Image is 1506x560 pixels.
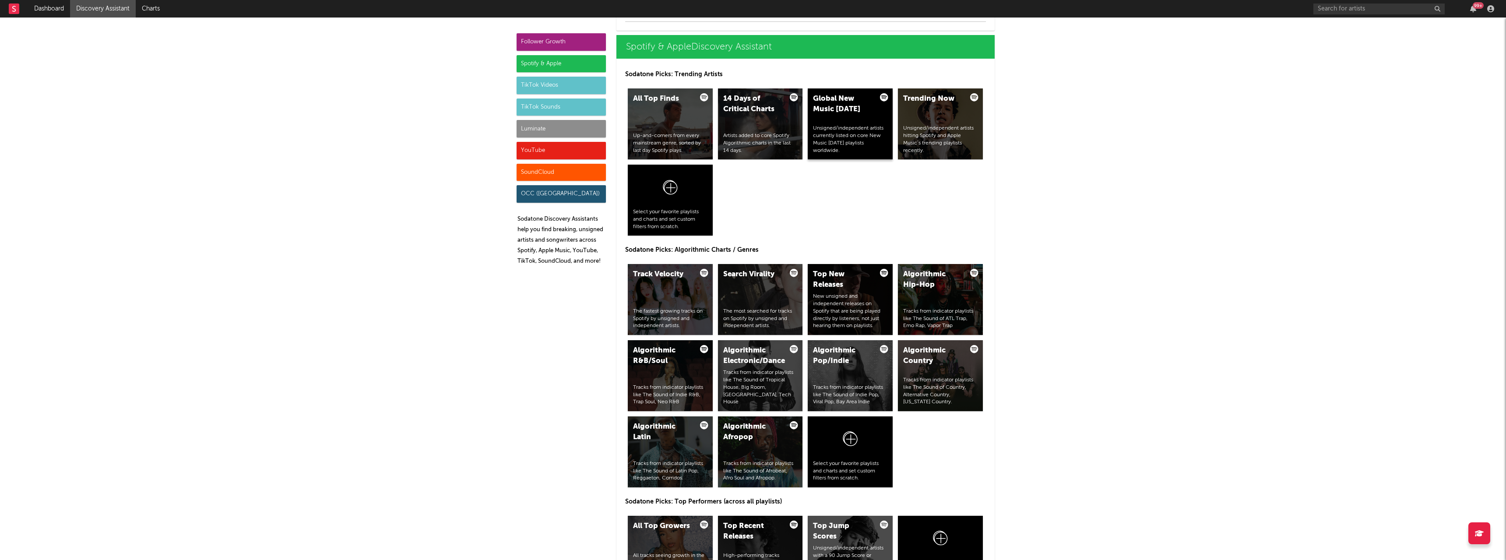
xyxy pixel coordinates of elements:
div: Unsigned/independent artists currently listed on core New Music [DATE] playlists worldwide. [813,125,887,154]
p: Sodatone Picks: Algorithmic Charts / Genres [625,245,986,255]
div: Algorithmic Hip-Hop [903,269,963,290]
div: All Top Finds [633,94,693,104]
button: 99+ [1470,5,1476,12]
div: SoundCloud [517,164,606,181]
p: Sodatone Picks: Trending Artists [625,69,986,80]
input: Search for artists [1313,4,1445,14]
div: Top Jump Scores [813,521,873,542]
a: 14 Days of Critical ChartsArtists added to core Spotify Algorithmic charts in the last 14 days. [718,88,803,159]
div: Algorithmic Pop/Indie [813,345,873,366]
div: Algorithmic Country [903,345,963,366]
div: YouTube [517,142,606,159]
div: Tracks from indicator playlists like The Sound of Country, Alternative Country, [US_STATE] Country. [903,377,978,406]
div: Follower Growth [517,33,606,51]
a: Algorithmic Electronic/DanceTracks from indicator playlists like The Sound of Tropical House, Big... [718,340,803,411]
a: Select your favorite playlists and charts and set custom filters from scratch. [628,165,713,236]
div: Tracks from indicator playlists like The Sound of Indie R&B, Trap Soul, Neo R&B [633,384,707,406]
div: Trending Now [903,94,963,104]
div: Algorithmic R&B/Soul [633,345,693,366]
div: Algorithmic Afropop [723,422,783,443]
a: Algorithmic Hip-HopTracks from indicator playlists like The Sound of ATL Trap, Emo Rap, Vapor Trap [898,264,983,335]
div: Tracks from indicator playlists like The Sound of Afrobeat, Afro Soul and Afropop. [723,460,798,482]
div: Unsigned/independent artists hitting Spotify and Apple Music’s trending playlists recently. [903,125,978,154]
a: Algorithmic AfropopTracks from indicator playlists like The Sound of Afrobeat, Afro Soul and Afro... [718,416,803,487]
div: Select your favorite playlists and charts and set custom filters from scratch. [633,208,707,230]
div: Tracks from indicator playlists like The Sound of Latin Pop, Reggaeton, Corridos. [633,460,707,482]
div: TikTok Videos [517,77,606,94]
div: Tracks from indicator playlists like The Sound of Tropical House, Big Room, [GEOGRAPHIC_DATA], Te... [723,369,798,406]
div: The fastest growing tracks on Spotify by unsigned and independent artists. [633,308,707,330]
a: Algorithmic LatinTracks from indicator playlists like The Sound of Latin Pop, Reggaeton, Corridos. [628,416,713,487]
div: Select your favorite playlists and charts and set custom filters from scratch. [813,460,887,482]
a: Select your favorite playlists and charts and set custom filters from scratch. [808,416,893,487]
a: Algorithmic Pop/IndieTracks from indicator playlists like The Sound of Indie Pop, Viral Pop, Bay ... [808,340,893,411]
div: The most searched for tracks on Spotify by unsigned and independent artists. [723,308,798,330]
div: Tracks from indicator playlists like The Sound of Indie Pop, Viral Pop, Bay Area Indie [813,384,887,406]
a: Algorithmic R&B/SoulTracks from indicator playlists like The Sound of Indie R&B, Trap Soul, Neo R&B [628,340,713,411]
div: Tracks from indicator playlists like The Sound of ATL Trap, Emo Rap, Vapor Trap [903,308,978,330]
a: All Top FindsUp-and-comers from every mainstream genre, sorted by last day Spotify plays. [628,88,713,159]
div: Luminate [517,120,606,137]
div: Algorithmic Electronic/Dance [723,345,783,366]
div: 99 + [1473,2,1484,9]
div: Top New Releases [813,269,873,290]
div: Up-and-comers from every mainstream genre, sorted by last day Spotify plays. [633,132,707,154]
a: Global New Music [DATE]Unsigned/independent artists currently listed on core New Music [DATE] pla... [808,88,893,159]
div: Top Recent Releases [723,521,783,542]
a: Top New ReleasesNew unsigned and independent releases on Spotify that are being played directly b... [808,264,893,335]
a: Algorithmic CountryTracks from indicator playlists like The Sound of Country, Alternative Country... [898,340,983,411]
div: Track Velocity [633,269,693,280]
div: Search Virality [723,269,783,280]
div: All Top Growers [633,521,693,532]
div: 14 Days of Critical Charts [723,94,783,115]
div: OCC ([GEOGRAPHIC_DATA]) [517,185,606,203]
div: Algorithmic Latin [633,422,693,443]
a: Trending NowUnsigned/independent artists hitting Spotify and Apple Music’s trending playlists rec... [898,88,983,159]
div: Global New Music [DATE] [813,94,873,115]
a: Search ViralityThe most searched for tracks on Spotify by unsigned and independent artists. [718,264,803,335]
a: Spotify & AppleDiscovery Assistant [616,35,995,59]
a: Track VelocityThe fastest growing tracks on Spotify by unsigned and independent artists. [628,264,713,335]
div: Spotify & Apple [517,55,606,73]
p: Sodatone Picks: Top Performers (across all playlists) [625,497,986,507]
div: New unsigned and independent releases on Spotify that are being played directly by listeners, not... [813,293,887,330]
p: Sodatone Discovery Assistants help you find breaking, unsigned artists and songwriters across Spo... [517,214,606,267]
div: Artists added to core Spotify Algorithmic charts in the last 14 days. [723,132,798,154]
div: TikTok Sounds [517,99,606,116]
